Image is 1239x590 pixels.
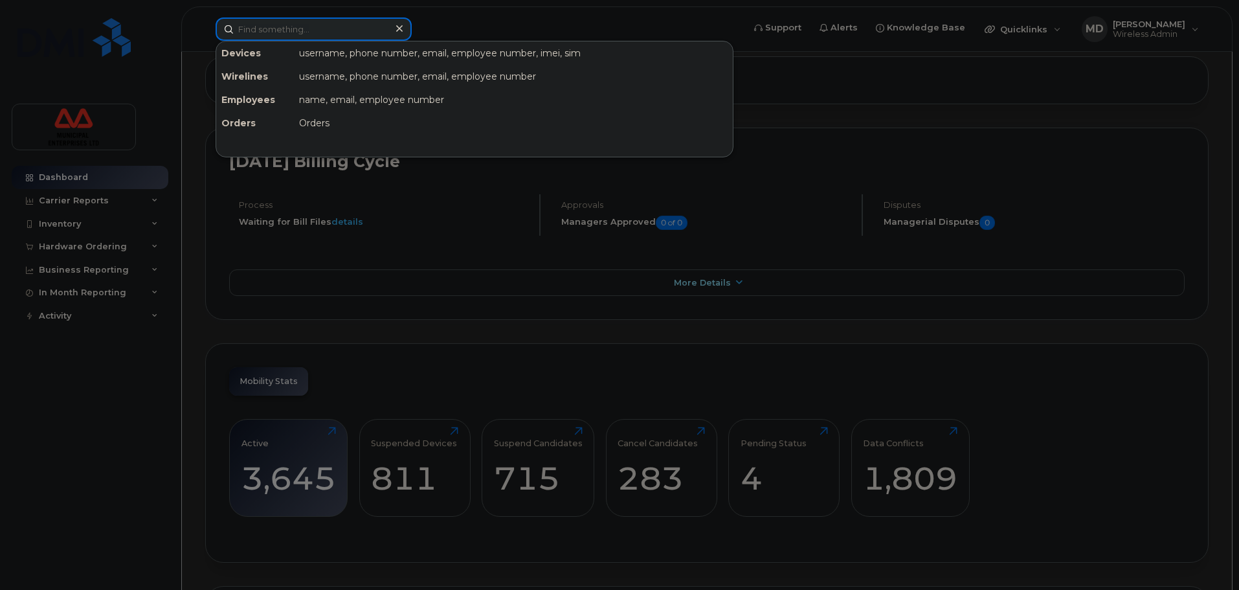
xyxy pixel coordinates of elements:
[294,65,733,88] div: username, phone number, email, employee number
[216,41,294,65] div: Devices
[294,41,733,65] div: username, phone number, email, employee number, imei, sim
[216,88,294,111] div: Employees
[216,65,294,88] div: Wirelines
[216,111,294,135] div: Orders
[216,17,412,41] input: Find something...
[294,111,733,135] div: Orders
[294,88,733,111] div: name, email, employee number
